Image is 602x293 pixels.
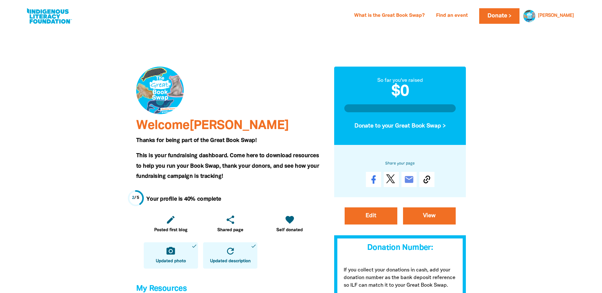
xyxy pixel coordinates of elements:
button: Donate to your Great Book Swap > [344,117,456,134]
a: camera_altUpdated photodone [144,242,198,269]
a: editPosted first blog [144,211,198,237]
span: Updated description [210,258,251,264]
a: Edit [345,207,397,225]
a: shareShared page [203,211,257,237]
i: done [191,243,197,249]
span: This is your fundraising dashboard. Come here to download resources to help you run your Book Swa... [136,153,319,179]
button: Copy Link [419,172,434,187]
i: favorite [285,215,295,225]
a: What is the Great Book Swap? [350,11,428,21]
a: Post [384,172,399,187]
a: favoriteSelf donated [262,211,317,237]
a: email [401,172,417,187]
span: My Resources [136,285,187,292]
span: Self donated [276,227,303,233]
a: Find an event [432,11,472,21]
span: Donation Number: [367,244,433,251]
strong: Your profile is 40% complete [146,197,221,202]
i: email [404,174,414,185]
div: So far you've raised [344,77,456,84]
span: Updated photo [156,258,186,264]
a: Share [366,172,381,187]
i: share [225,215,235,225]
span: Thanks for being part of the Great Book Swap! [136,138,257,143]
a: refreshUpdated descriptiondone [203,242,257,269]
i: edit [166,215,176,225]
a: View [403,207,456,225]
a: Donate [479,8,519,24]
a: [PERSON_NAME] [538,14,574,18]
span: Welcome [PERSON_NAME] [136,120,289,132]
i: camera_alt [166,246,176,256]
div: / 5 [132,195,139,201]
i: refresh [225,246,235,256]
span: 2 [132,196,135,200]
i: done [251,243,256,249]
h6: Share your page [344,160,456,167]
span: Shared page [217,227,243,233]
span: Posted first blog [154,227,188,233]
h2: $0 [344,84,456,100]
